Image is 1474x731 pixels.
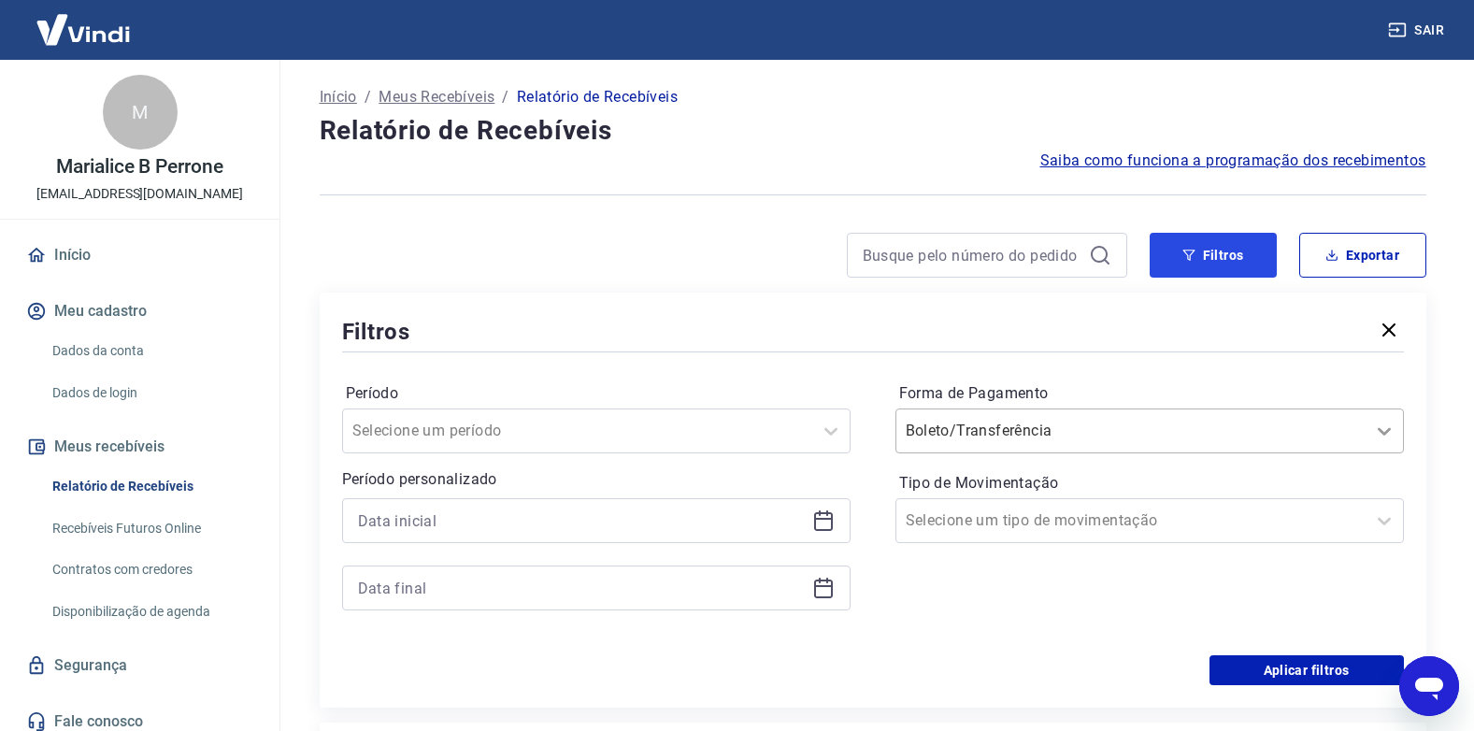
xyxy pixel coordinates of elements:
a: Disponibilização de agenda [45,593,257,631]
a: Segurança [22,645,257,686]
p: / [502,86,508,108]
a: Meus Recebíveis [379,86,494,108]
input: Busque pelo número do pedido [863,241,1081,269]
p: / [365,86,371,108]
button: Aplicar filtros [1209,655,1404,685]
a: Início [320,86,357,108]
p: [EMAIL_ADDRESS][DOMAIN_NAME] [36,184,243,204]
a: Relatório de Recebíveis [45,467,257,506]
a: Dados de login [45,374,257,412]
a: Dados da conta [45,332,257,370]
input: Data final [358,574,805,602]
div: M [103,75,178,150]
p: Relatório de Recebíveis [517,86,678,108]
button: Filtros [1150,233,1277,278]
button: Exportar [1299,233,1426,278]
img: Vindi [22,1,144,58]
a: Saiba como funciona a programação dos recebimentos [1040,150,1426,172]
h5: Filtros [342,317,411,347]
a: Contratos com credores [45,551,257,589]
label: Tipo de Movimentação [899,472,1400,494]
button: Sair [1384,13,1452,48]
button: Meus recebíveis [22,426,257,467]
button: Meu cadastro [22,291,257,332]
h4: Relatório de Recebíveis [320,112,1426,150]
label: Forma de Pagamento [899,382,1400,405]
input: Data inicial [358,507,805,535]
a: Início [22,235,257,276]
label: Período [346,382,847,405]
p: Marialice B Perrone [56,157,223,177]
p: Período personalizado [342,468,851,491]
a: Recebíveis Futuros Online [45,509,257,548]
iframe: Botão para abrir a janela de mensagens [1399,656,1459,716]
